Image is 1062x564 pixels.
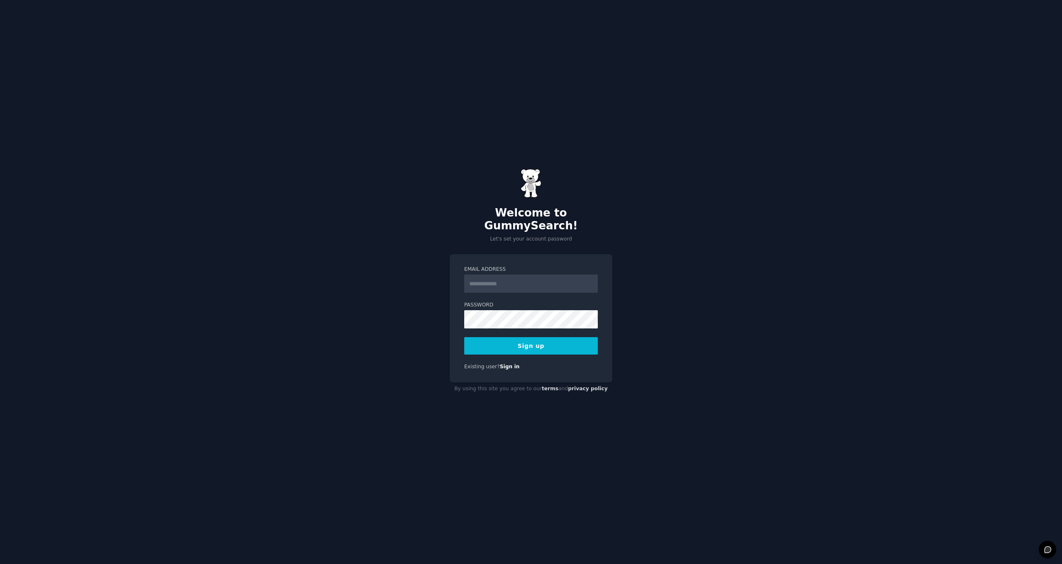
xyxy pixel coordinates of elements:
[542,386,558,391] a: terms
[521,169,541,198] img: Gummy Bear
[464,301,598,309] label: Password
[450,236,612,243] p: Let's set your account password
[464,266,598,273] label: Email Address
[450,382,612,396] div: By using this site you agree to our and
[500,364,520,370] a: Sign in
[464,364,500,370] span: Existing user?
[450,207,612,233] h2: Welcome to GummySearch!
[464,337,598,355] button: Sign up
[568,386,608,391] a: privacy policy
